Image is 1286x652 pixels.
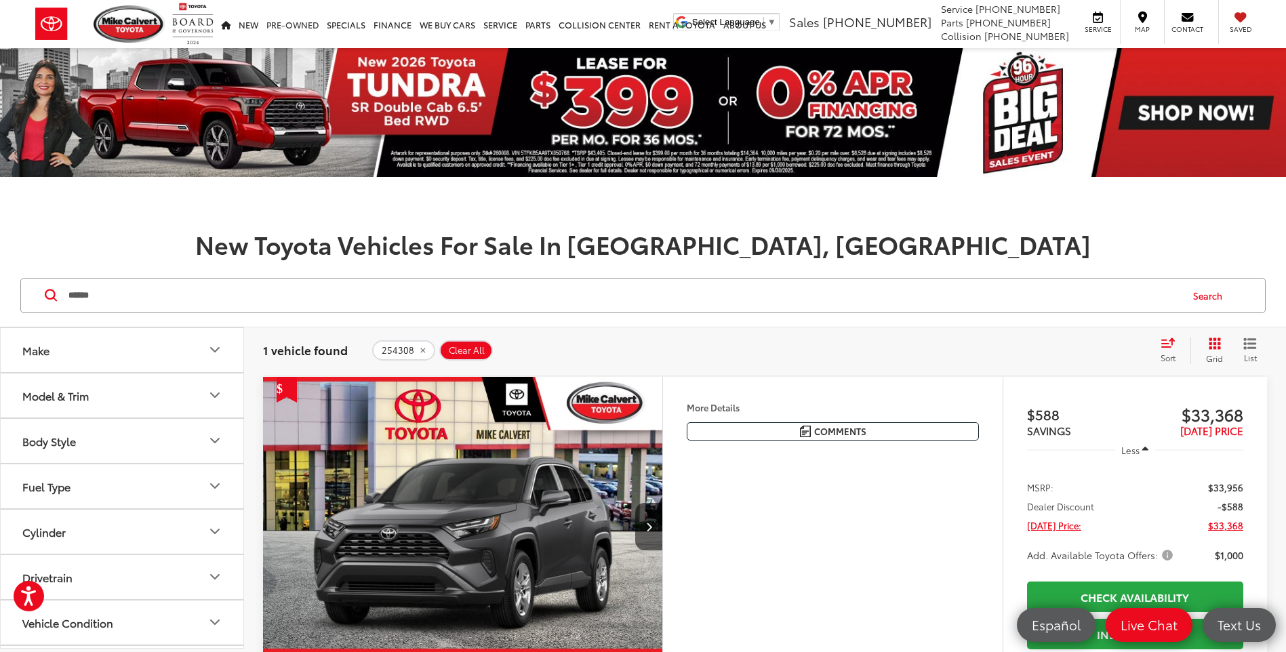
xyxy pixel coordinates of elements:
img: Comments [800,426,811,437]
a: Check Availability [1027,582,1243,612]
span: SAVINGS [1027,423,1071,438]
span: Comments [814,425,866,438]
span: Grid [1206,352,1223,364]
div: Drivetrain [207,569,223,585]
div: Cylinder [207,523,223,539]
div: Body Style [207,432,223,449]
button: Search [1180,279,1242,312]
span: [DATE] Price: [1027,518,1081,532]
span: Español [1025,616,1087,633]
span: $588 [1027,404,1136,424]
div: Make [207,342,223,358]
div: Cylinder [22,525,66,538]
span: Service [941,2,973,16]
div: Vehicle Condition [207,614,223,630]
span: $33,368 [1208,518,1243,532]
span: Collision [941,29,982,43]
span: $33,956 [1208,481,1243,494]
button: Select sort value [1154,337,1190,364]
div: Fuel Type [207,478,223,494]
span: 254308 [382,345,414,356]
span: Sort [1161,352,1176,363]
span: -$588 [1218,500,1243,513]
button: Clear All [439,340,493,361]
a: Live Chat [1106,608,1192,642]
span: MSRP: [1027,481,1053,494]
button: CylinderCylinder [1,510,245,554]
div: Vehicle Condition [22,616,113,629]
span: Service [1083,24,1113,34]
button: remove 254308 [372,340,435,361]
button: Body StyleBody Style [1,419,245,463]
span: [DATE] PRICE [1180,423,1243,438]
div: Model & Trim [207,387,223,403]
button: Comments [687,422,979,441]
button: Less [1115,438,1156,462]
div: Make [22,344,49,356]
span: Get Price Drop Alert [277,377,297,403]
a: Text Us [1203,608,1276,642]
div: Drivetrain [22,571,73,584]
a: Español [1017,608,1096,642]
button: MakeMake [1,328,245,372]
span: Less [1121,444,1140,456]
span: ▼ [767,17,776,27]
button: Next image [635,503,662,550]
span: $1,000 [1215,548,1243,562]
span: 1 vehicle found [263,342,348,358]
span: Dealer Discount [1027,500,1094,513]
button: Grid View [1190,337,1233,364]
span: List [1243,352,1257,363]
button: DrivetrainDrivetrain [1,555,245,599]
span: Live Chat [1114,616,1184,633]
div: Model & Trim [22,389,89,402]
button: Fuel TypeFuel Type [1,464,245,508]
div: Body Style [22,434,76,447]
span: Sales [789,13,820,30]
span: Saved [1226,24,1255,34]
button: List View [1233,337,1267,364]
span: [PHONE_NUMBER] [984,29,1069,43]
span: Clear All [449,345,485,356]
span: Parts [941,16,963,29]
span: [PHONE_NUMBER] [976,2,1060,16]
span: Contact [1171,24,1203,34]
span: Text Us [1211,616,1268,633]
span: $33,368 [1135,404,1243,424]
span: Add. Available Toyota Offers: [1027,548,1176,562]
span: Map [1127,24,1157,34]
span: [PHONE_NUMBER] [823,13,931,30]
h4: More Details [687,403,979,412]
button: Model & TrimModel & Trim [1,373,245,417]
img: Mike Calvert Toyota [94,5,165,43]
input: Search by Make, Model, or Keyword [67,279,1180,312]
button: Add. Available Toyota Offers: [1027,548,1178,562]
span: [PHONE_NUMBER] [966,16,1051,29]
div: Fuel Type [22,480,71,493]
button: Vehicle ConditionVehicle Condition [1,600,245,645]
